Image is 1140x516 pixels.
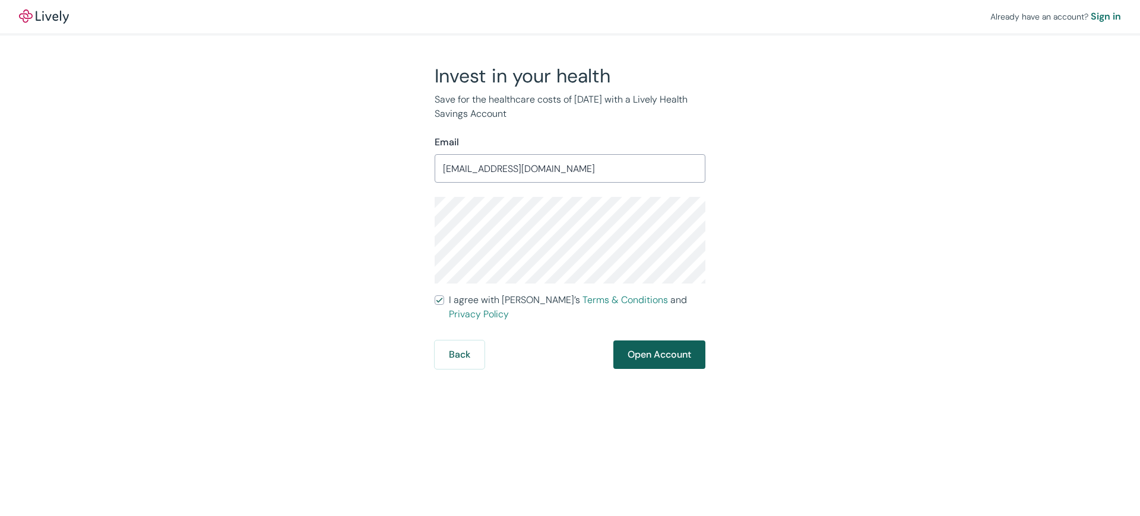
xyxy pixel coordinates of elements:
h2: Invest in your health [435,64,705,88]
img: Lively [19,9,69,24]
div: Already have an account? [990,9,1121,24]
a: Privacy Policy [449,308,509,320]
button: Open Account [613,340,705,369]
label: Email [435,135,459,149]
button: Back [435,340,484,369]
a: Terms & Conditions [582,294,668,306]
a: LivelyLively [19,9,69,24]
p: Save for the healthcare costs of [DATE] with a Lively Health Savings Account [435,93,705,121]
a: Sign in [1091,9,1121,24]
span: I agree with [PERSON_NAME]’s and [449,293,705,321]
